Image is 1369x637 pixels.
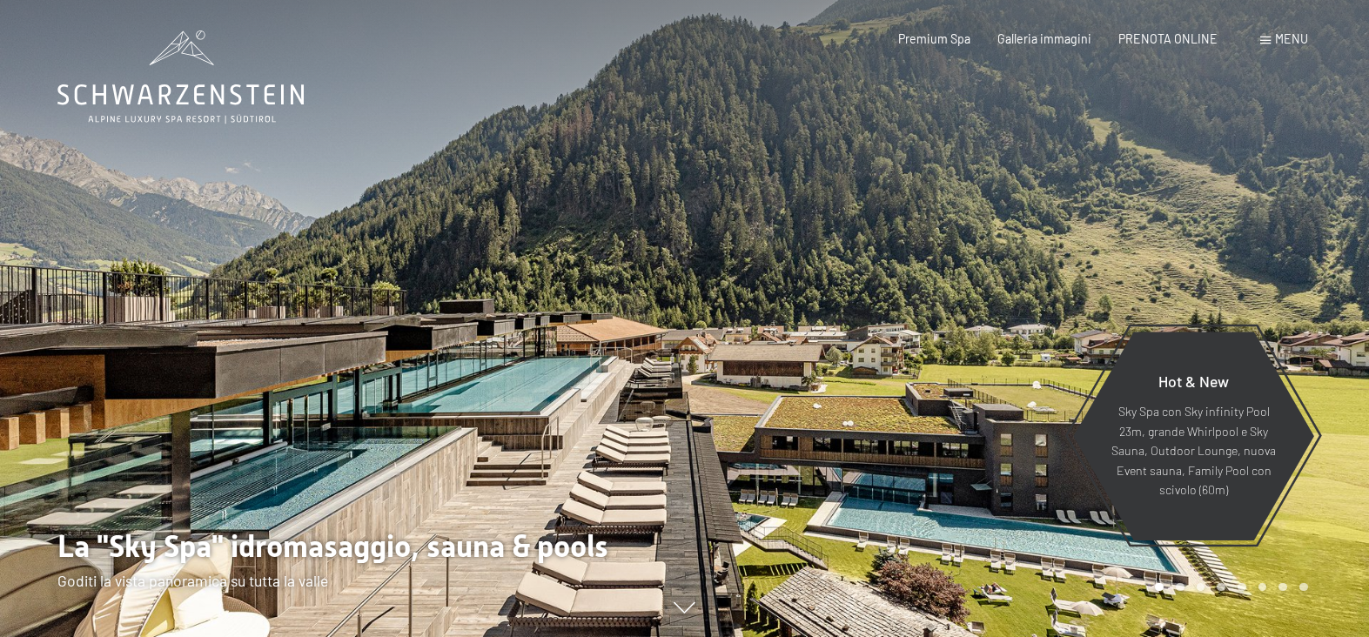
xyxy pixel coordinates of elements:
span: Menu [1275,31,1308,46]
a: Hot & New Sky Spa con Sky infinity Pool 23m, grande Whirlpool e Sky Sauna, Outdoor Lounge, nuova ... [1072,331,1315,541]
div: Carousel Page 2 [1176,583,1184,592]
a: Galleria immagini [997,31,1091,46]
div: Carousel Page 3 [1197,583,1205,592]
div: Carousel Page 1 (Current Slide) [1155,583,1164,592]
div: Carousel Page 6 [1258,583,1267,592]
div: Carousel Page 5 [1238,583,1246,592]
a: PRENOTA ONLINE [1118,31,1218,46]
div: Carousel Page 7 [1278,583,1287,592]
span: Hot & New [1158,372,1229,391]
div: Carousel Page 4 [1217,583,1225,592]
p: Sky Spa con Sky infinity Pool 23m, grande Whirlpool e Sky Sauna, Outdoor Lounge, nuova Event saun... [1111,402,1277,500]
div: Carousel Pagination [1149,583,1307,592]
div: Carousel Page 8 [1299,583,1308,592]
a: Premium Spa [898,31,970,46]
